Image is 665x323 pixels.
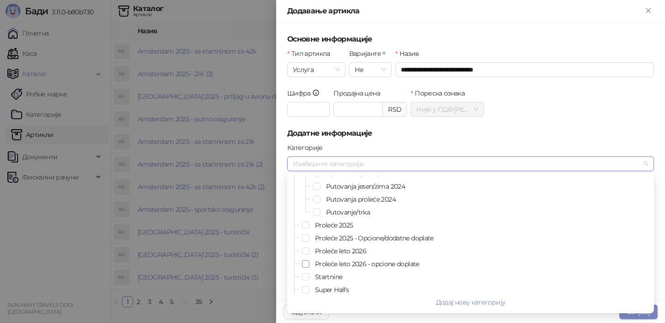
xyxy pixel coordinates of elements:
span: Select Proleće leto 2026 - opcione doplate [302,260,309,268]
span: Startnine [315,273,342,281]
label: Шифра [287,88,326,98]
span: Putovanja jesen/zima 2024 [322,181,652,192]
button: Close [643,6,654,17]
span: Putovanja jesen/zima 2024 [326,182,405,191]
span: Није у ПДВ - [PERSON_NAME] ( 0,00 %) [416,102,478,116]
span: Startnine [311,271,652,282]
span: Proleće 2025 - Opcione/dodatne doplate [315,234,434,242]
label: Варијанте [349,48,392,59]
span: Select Super Halfs [302,286,309,293]
label: Продајна цена [333,88,386,98]
span: Proleće 2025 [315,221,353,229]
span: Услуга [293,63,340,77]
span: Select Putovanja jesen/zima 2024 [313,183,320,190]
span: Putovanja proleće 2024 [322,194,652,205]
h5: Додатне информације [287,128,654,139]
input: Категорије [293,158,295,169]
button: Одустани [284,305,329,319]
span: Select Putovanje/trka [313,209,320,216]
label: Пореска ознака [411,88,470,98]
span: Proleće leto 2026 [311,245,652,257]
span: Select Proleće leto 2026 [302,247,309,255]
span: Putovanja proleće 2024 [326,195,396,203]
span: Super Halfs [311,284,652,295]
span: Proleće leto 2026 - opcione doplate [315,260,419,268]
span: Proleće leto 2026 - opcione doplate [311,258,652,269]
span: Select Putovanja proleće 2024 [313,196,320,203]
span: Super Halfs [315,286,349,294]
label: Тип артикла [287,48,336,59]
span: Select Startnine [302,273,309,281]
span: Proleće 2025 [311,220,652,231]
span: Select Proleće 2025 [302,221,309,229]
div: Додавање артикла [287,6,643,17]
span: Select Proleće 2025 - Opcione/dodatne doplate [302,234,309,242]
span: Не [355,63,386,77]
label: Назив [395,48,425,59]
span: Proleće leto 2026 [315,247,366,255]
span: Proleće 2025 - Opcione/dodatne doplate [311,233,652,244]
h5: Основне информације [287,34,654,45]
div: RSD [383,102,407,117]
label: Категорије [287,143,328,153]
span: Putovanje/trka [326,208,370,216]
span: Putovanje/trka [322,207,652,218]
button: Додај нову категорију [289,295,652,310]
input: Назив [395,62,654,77]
